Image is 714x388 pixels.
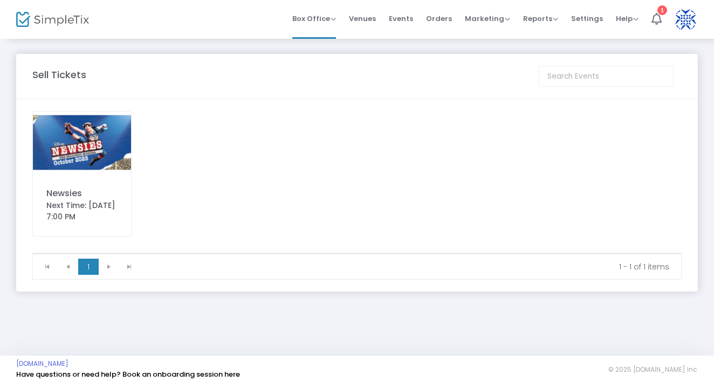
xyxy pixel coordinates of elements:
[523,13,558,24] span: Reports
[571,5,603,32] span: Settings
[16,369,240,379] a: Have questions or need help? Book an onboarding session here
[426,5,452,32] span: Orders
[46,187,118,200] div: Newsies
[292,13,336,24] span: Box Office
[539,66,674,87] input: Search Events
[147,261,669,272] kendo-pager-info: 1 - 1 of 1 items
[16,359,68,368] a: [DOMAIN_NAME]
[33,112,131,174] img: 638941572558517040Newsies.png
[465,13,510,24] span: Marketing
[46,200,118,223] div: Next Time: [DATE] 7:00 PM
[78,259,99,275] span: Page 1
[32,67,86,82] m-panel-title: Sell Tickets
[657,5,667,15] div: 1
[389,5,413,32] span: Events
[349,5,376,32] span: Venues
[608,365,698,374] span: © 2025 [DOMAIN_NAME] Inc.
[616,13,639,24] span: Help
